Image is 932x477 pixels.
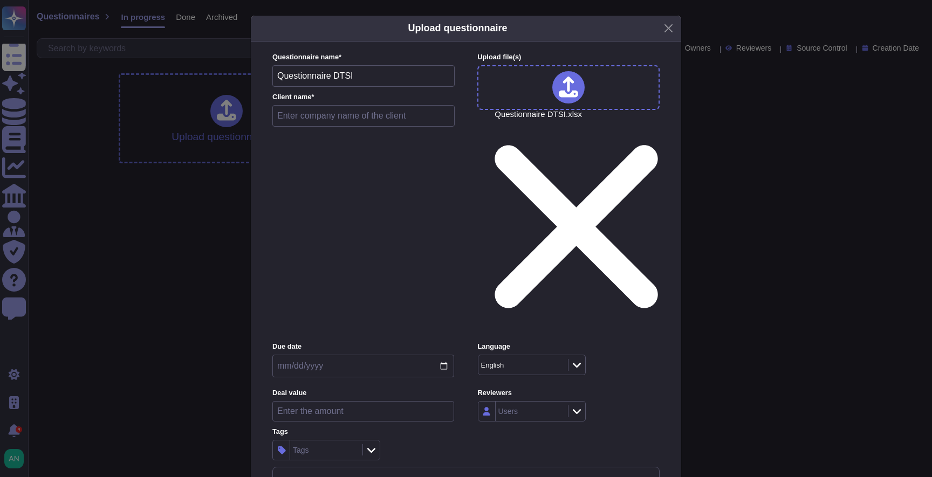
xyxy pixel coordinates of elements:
input: Enter the amount [272,401,454,421]
label: Questionnaire name [272,54,455,61]
span: Questionnaire DTSI.xlsx [495,110,658,335]
input: Enter questionnaire name [272,65,455,87]
label: Reviewers [478,390,660,397]
label: Deal value [272,390,454,397]
input: Enter company name of the client [272,105,455,127]
button: Close [660,20,677,37]
div: Tags [293,446,309,454]
div: English [481,362,504,369]
h5: Upload questionnaire [408,21,507,36]
label: Client name [272,94,455,101]
div: Users [498,407,518,415]
span: Upload file (s) [477,53,521,61]
label: Due date [272,343,454,350]
label: Tags [272,428,454,435]
input: Due date [272,355,454,377]
label: Language [478,343,660,350]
